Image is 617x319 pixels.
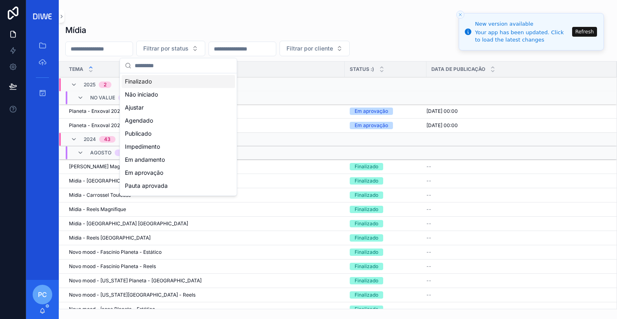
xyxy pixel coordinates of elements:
[350,66,374,73] span: Status :)
[120,73,237,196] div: Suggestions
[350,191,422,199] a: Finalizado
[355,108,388,115] div: Em aprovação
[426,220,607,227] a: --
[426,178,431,184] span: --
[355,306,378,313] div: Finalizado
[69,206,126,213] span: Mídia - Reels Magnifique
[350,291,422,299] a: Finalizado
[426,306,431,312] span: --
[355,206,378,213] div: Finalizado
[350,122,422,129] a: Em aprovação
[69,263,156,270] span: Novo mood - Fascínio Planeta - Reels
[355,277,378,284] div: Finalizado
[31,11,54,22] img: App logo
[69,178,188,184] span: Mídia - [GEOGRAPHIC_DATA] [GEOGRAPHIC_DATA]
[69,122,340,129] a: Planeta - Enxoval 2025 - Access - Criativo 1 – Estrutura Clássica
[426,292,607,298] a: --
[426,192,607,198] a: --
[38,290,47,299] span: PC
[350,249,422,256] a: Finalizado
[69,108,340,114] a: Planeta - Enxoval 2025 - Access - Criativo 1 – Estrutura Clássica
[426,122,458,129] span: [DATE] 00:00
[355,163,378,170] div: Finalizado
[355,249,378,256] div: Finalizado
[90,95,115,101] span: No value
[426,108,458,114] span: [DATE] 00:00
[69,220,340,227] a: Mídia - [GEOGRAPHIC_DATA] [GEOGRAPHIC_DATA]
[426,178,607,184] a: --
[350,263,422,270] a: Finalizado
[350,306,422,313] a: Finalizado
[69,277,340,284] a: Novo mood - [US_STATE] Planeta - [GEOGRAPHIC_DATA]
[355,177,378,185] div: Finalizado
[69,192,340,198] a: Mídia - Carrossel Toulouse
[122,166,235,179] div: Em aprovação
[104,81,107,88] div: 2
[122,192,235,205] div: Pronto para publicar
[286,44,333,53] span: Filtrar por cliente
[69,178,340,184] a: Mídia - [GEOGRAPHIC_DATA] [GEOGRAPHIC_DATA]
[69,235,151,241] span: Mídia - Reels [GEOGRAPHIC_DATA]
[426,206,431,213] span: --
[426,235,431,241] span: --
[350,206,422,213] a: Finalizado
[426,249,431,255] span: --
[426,235,607,241] a: --
[355,122,388,129] div: Em aprovação
[122,127,235,140] div: Publicado
[69,277,202,284] span: Novo mood - [US_STATE] Planeta - [GEOGRAPHIC_DATA]
[122,75,235,88] div: Finalizado
[426,249,607,255] a: --
[69,263,340,270] a: Novo mood - Fascínio Planeta - Reels
[65,24,86,36] h1: Mídia
[355,234,378,242] div: Finalizado
[26,33,59,111] div: scrollable content
[122,88,235,101] div: Não iniciado
[69,249,162,255] span: Novo mood - Fascínio Planeta - Estático
[355,191,378,199] div: Finalizado
[69,220,188,227] span: Mídia - [GEOGRAPHIC_DATA] [GEOGRAPHIC_DATA]
[426,277,431,284] span: --
[350,234,422,242] a: Finalizado
[431,66,485,73] span: Data de publicação
[426,122,607,129] a: [DATE] 00:00
[69,206,340,213] a: Mídia - Reels Magnifique
[350,277,422,284] a: Finalizado
[426,108,607,114] a: [DATE] 00:00
[426,163,431,170] span: --
[122,179,235,192] div: Pauta aprovada
[475,20,570,28] div: New version available
[69,306,155,312] span: Novo mood - Ícone Planeta - Estático
[355,220,378,227] div: Finalizado
[69,163,340,170] a: [PERSON_NAME] Magnifique
[122,114,235,127] div: Agendado
[426,306,607,312] a: --
[426,192,431,198] span: --
[122,140,235,153] div: Impedimento
[426,292,431,298] span: --
[122,101,235,114] div: Ajustar
[90,150,111,156] span: Agosto
[69,235,340,241] a: Mídia - Reels [GEOGRAPHIC_DATA]
[69,192,131,198] span: Mídia - Carrossel Toulouse
[69,292,195,298] span: Novo mood - [US_STATE][GEOGRAPHIC_DATA] - Reels
[426,277,607,284] a: --
[143,44,189,53] span: Filtrar por status
[475,29,570,44] div: Your app has been updated. Click to load the latest changes
[355,263,378,270] div: Finalizado
[84,136,96,143] span: 2024
[426,263,431,270] span: --
[350,177,422,185] a: Finalizado
[69,249,340,255] a: Novo mood - Fascínio Planeta - Estático
[69,163,135,170] span: [PERSON_NAME] Magnifique
[572,27,597,37] button: Refresh
[69,292,340,298] a: Novo mood - [US_STATE][GEOGRAPHIC_DATA] - Reels
[426,220,431,227] span: --
[69,122,218,129] span: Planeta - Enxoval 2025 - Access - Criativo 1 – Estrutura Clássica
[122,153,235,166] div: Em andamento
[350,163,422,170] a: Finalizado
[355,291,378,299] div: Finalizado
[426,206,607,213] a: --
[426,163,607,170] a: --
[84,81,95,88] span: 2025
